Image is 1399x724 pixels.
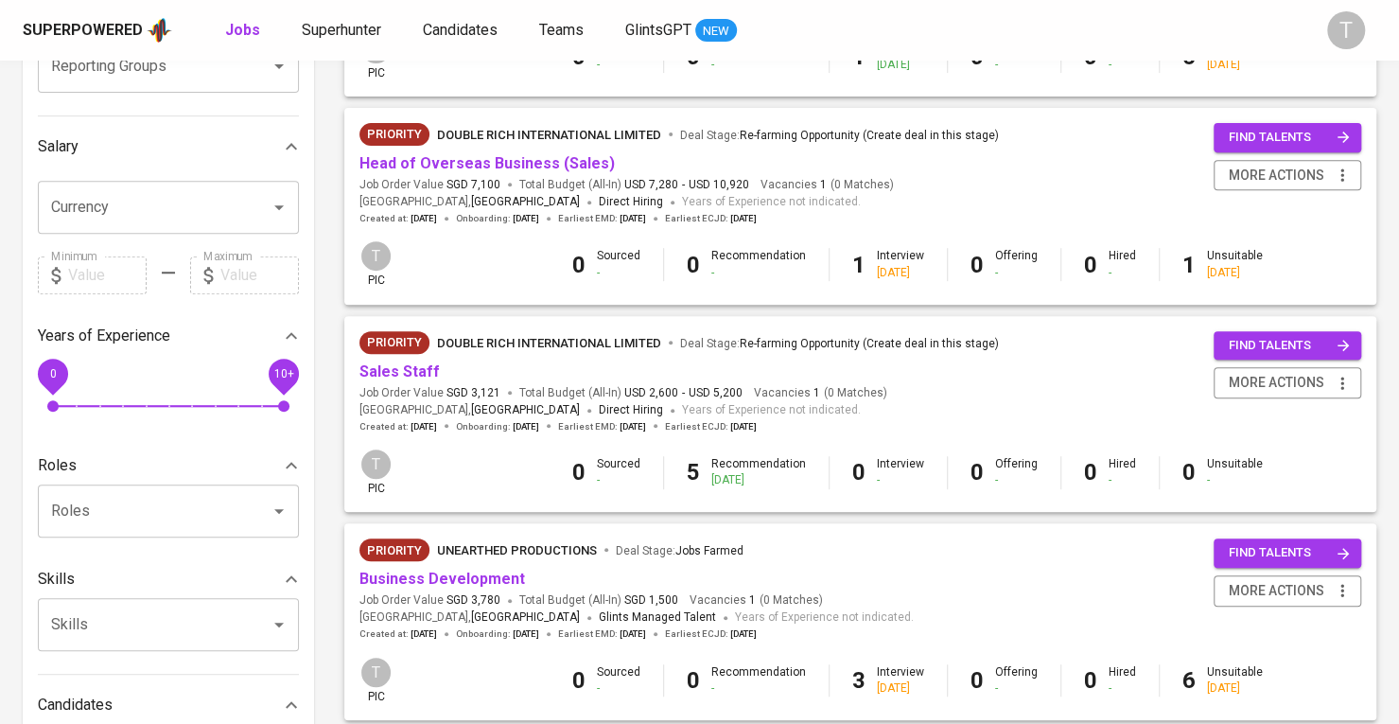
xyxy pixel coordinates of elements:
[687,252,700,278] b: 0
[411,627,437,641] span: [DATE]
[359,627,437,641] span: Created at :
[1182,459,1196,486] b: 0
[1084,459,1097,486] b: 0
[995,680,1038,697] div: -
[359,239,393,273] div: T
[625,21,691,39] span: GlintsGPT
[513,212,539,225] span: [DATE]
[597,456,640,488] div: Sourced
[761,177,894,193] span: Vacancies ( 0 Matches )
[519,177,749,193] span: Total Budget (All-In)
[359,448,393,497] div: pic
[735,609,914,627] span: Years of Experience not indicated.
[38,447,299,485] div: Roles
[1084,44,1097,70] b: 0
[423,21,498,39] span: Candidates
[572,459,586,486] b: 0
[971,252,984,278] b: 0
[359,656,393,689] div: T
[38,454,77,477] p: Roles
[38,128,299,166] div: Salary
[359,541,429,560] span: Priority
[877,472,924,488] div: -
[624,177,678,193] span: USD 7,280
[266,53,292,79] button: Open
[665,627,757,641] span: Earliest ECJD :
[359,539,429,561] div: New Job received from Demand Team
[572,252,586,278] b: 0
[38,325,170,347] p: Years of Experience
[558,420,646,433] span: Earliest EMD :
[1182,252,1196,278] b: 1
[471,609,580,627] span: [GEOGRAPHIC_DATA]
[995,248,1038,280] div: Offering
[456,627,539,641] span: Onboarding :
[359,331,429,354] div: New Job received from Demand Team
[437,336,661,350] span: Double Rich International Limited
[730,212,757,225] span: [DATE]
[740,129,999,142] span: Re-farming Opportunity (Create deal in this stage)
[359,448,393,481] div: T
[877,57,924,73] div: [DATE]
[620,212,646,225] span: [DATE]
[682,177,685,193] span: -
[359,177,500,193] span: Job Order Value
[411,420,437,433] span: [DATE]
[359,123,429,146] div: New Job received from Demand Team
[359,193,580,212] span: [GEOGRAPHIC_DATA] ,
[620,420,646,433] span: [DATE]
[471,401,580,420] span: [GEOGRAPHIC_DATA]
[711,57,806,73] div: -
[1207,265,1263,281] div: [DATE]
[597,248,640,280] div: Sourced
[746,592,756,609] span: 1
[687,459,700,486] b: 5
[711,664,806,697] div: Recommendation
[38,694,113,716] p: Candidates
[446,177,500,193] span: SGD 7,100
[1182,44,1196,70] b: 6
[519,385,743,401] span: Total Budget (All-In)
[1109,265,1136,281] div: -
[877,456,924,488] div: Interview
[423,19,501,43] a: Candidates
[1214,160,1361,191] button: more actions
[359,656,393,705] div: pic
[359,154,615,172] a: Head of Overseas Business (Sales)
[456,420,539,433] span: Onboarding :
[711,456,806,488] div: Recommendation
[266,611,292,638] button: Open
[665,420,757,433] span: Earliest ECJD :
[1109,248,1136,280] div: Hired
[437,128,661,142] span: Double Rich International Limited
[811,385,820,401] span: 1
[359,212,437,225] span: Created at :
[23,16,172,44] a: Superpoweredapp logo
[1207,680,1263,697] div: [DATE]
[695,22,737,41] span: NEW
[971,667,984,694] b: 0
[682,385,685,401] span: -
[1229,335,1350,357] span: find talents
[471,193,580,212] span: [GEOGRAPHIC_DATA]
[690,592,823,609] span: Vacancies ( 0 Matches )
[539,19,587,43] a: Teams
[437,543,597,557] span: Unearthed Productions
[1109,456,1136,488] div: Hired
[624,592,678,609] span: SGD 1,500
[558,212,646,225] span: Earliest EMD :
[852,459,866,486] b: 0
[68,256,147,294] input: Value
[1214,539,1361,568] button: find talents
[1109,57,1136,73] div: -
[513,420,539,433] span: [DATE]
[711,680,806,697] div: -
[689,385,743,401] span: USD 5,200
[995,472,1038,488] div: -
[817,177,827,193] span: 1
[225,19,264,43] a: Jobs
[446,385,500,401] span: SGD 3,121
[680,129,999,142] span: Deal Stage :
[359,420,437,433] span: Created at :
[359,609,580,627] span: [GEOGRAPHIC_DATA] ,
